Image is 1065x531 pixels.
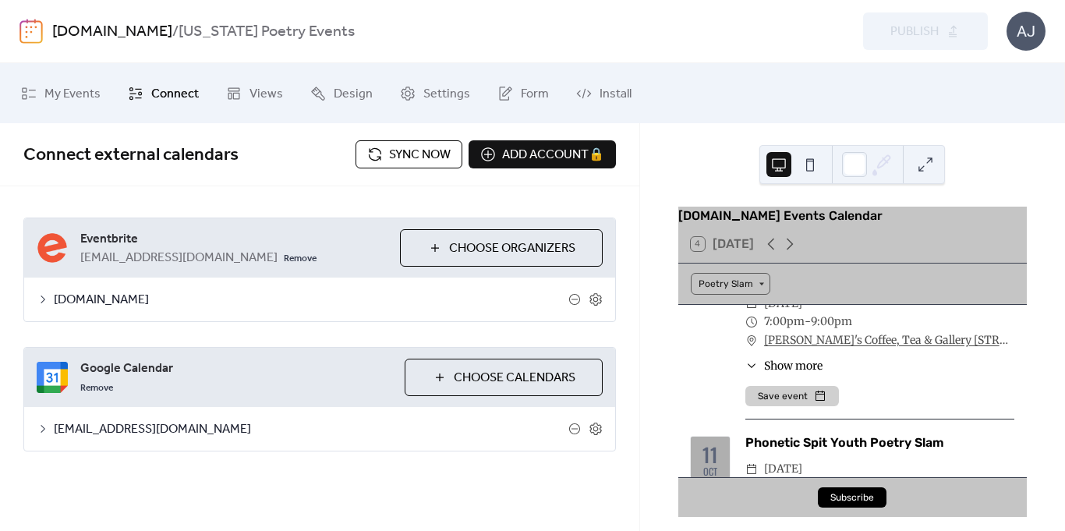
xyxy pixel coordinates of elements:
div: ​ [745,313,758,331]
button: Choose Calendars [405,359,603,396]
button: Subscribe [818,487,886,508]
a: Install [564,69,643,117]
span: [EMAIL_ADDRESS][DOMAIN_NAME] [80,249,278,267]
span: Choose Calendars [454,369,575,388]
span: [EMAIL_ADDRESS][DOMAIN_NAME] [54,420,568,439]
span: Views [249,82,283,106]
div: AJ [1007,12,1046,51]
b: [US_STATE] Poetry Events [179,17,355,47]
div: Oct [703,467,717,477]
span: Show more [764,358,823,374]
a: Design [299,69,384,117]
b: / [172,17,179,47]
a: Connect [116,69,211,117]
a: [PERSON_NAME]'s Coffee, Tea & Gallery [STREET_ADDRESS] [764,331,1014,350]
button: Save event [745,386,839,406]
span: Eventbrite [80,230,387,249]
span: Google Calendar [80,359,392,378]
span: Connect [151,82,199,106]
span: - [805,313,811,331]
button: Sync now [356,140,462,168]
div: Phonetic Spit Youth Poetry Slam [745,434,1014,452]
span: Form [521,82,549,106]
a: Settings [388,69,482,117]
div: ​ [745,358,758,374]
button: ​Show more [745,358,823,374]
div: [DOMAIN_NAME] Events Calendar [678,207,1027,225]
div: ​ [745,331,758,350]
span: 7:00pm [764,313,805,331]
span: Settings [423,82,470,106]
span: Remove [284,253,317,265]
a: Form [486,69,561,117]
a: [DOMAIN_NAME] [52,17,172,47]
img: google [37,362,68,393]
span: 9:00pm [811,313,852,331]
span: Install [600,82,632,106]
span: Sync now [389,146,451,165]
img: logo [19,19,43,44]
a: My Events [9,69,112,117]
span: My Events [44,82,101,106]
div: ​ [745,460,758,479]
span: Remove [80,382,113,395]
a: Views [214,69,295,117]
span: Connect external calendars [23,138,239,172]
div: 11 [702,444,718,464]
img: eventbrite [37,232,68,264]
span: Choose Organizers [449,239,575,258]
span: [DATE] [764,460,802,479]
span: [DOMAIN_NAME] [54,291,568,310]
span: Design [334,82,373,106]
button: Choose Organizers [400,229,603,267]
